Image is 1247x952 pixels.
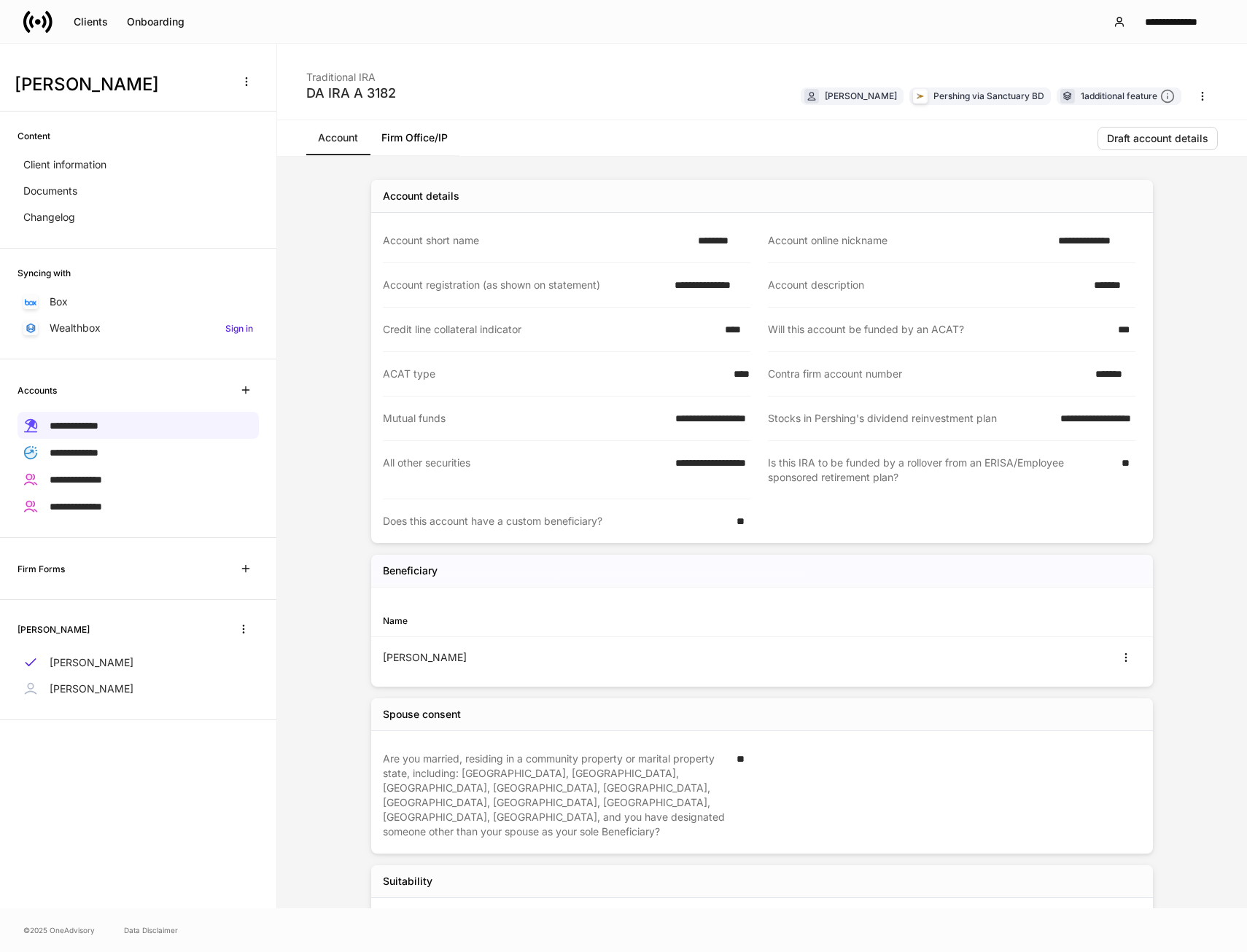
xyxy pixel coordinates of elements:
div: [PERSON_NAME] [383,650,762,665]
p: [PERSON_NAME] [50,655,133,670]
div: ACAT type [383,367,725,381]
p: Changelog [23,210,75,225]
div: Contra firm account number [768,367,1087,381]
div: Clients [74,17,108,27]
a: Data Disclaimer [124,924,178,936]
div: DA IRA A 3182 [306,85,396,102]
div: Will this account be funded by an ACAT? [768,322,1109,337]
div: [PERSON_NAME] [825,89,897,103]
div: Mutual funds [383,411,667,426]
p: Client information [23,157,106,172]
a: [PERSON_NAME] [18,649,259,676]
div: Name [383,614,762,628]
a: WealthboxSign in [18,315,259,341]
h6: Firm Forms [18,562,65,576]
a: Client information [18,152,259,178]
button: Onboarding [117,10,194,34]
p: Box [50,294,68,309]
button: Draft account details [1098,127,1218,150]
button: Clients [64,10,117,34]
h6: Accounts [18,383,57,397]
div: Account short name [383,233,689,248]
a: Box [18,289,259,315]
div: Are you married, residing in a community property or marital property state, including: [GEOGRAPH... [383,752,728,839]
h6: [PERSON_NAME] [18,623,90,636]
div: Account description [768,278,1085,292]
p: [PERSON_NAME] [50,682,133,696]
div: Spouse consent [383,707,461,722]
div: Does this account have a custom beneficiary? [383,514,728,528]
div: Account registration (as shown on statement) [383,278,666,292]
div: Traditional IRA [306,61,396,85]
div: Account online nickname [768,233,1049,248]
a: Documents [18,178,259,204]
img: oYqM9ojoZLfzCHUefNbBcWHcyDPbQKagtYciMC8pFl3iZXy3dU33Uwy+706y+0q2uJ1ghNQf2OIHrSh50tUd9HaB5oMc62p0G... [25,299,36,305]
div: Stocks in Pershing's dividend reinvestment plan [768,411,1052,426]
div: Pershing via Sanctuary BD [933,89,1044,103]
p: Documents [23,184,77,198]
span: © 2025 OneAdvisory [23,924,95,936]
div: Draft account details [1107,133,1208,144]
div: Is this IRA to be funded by a rollover from an ERISA/Employee sponsored retirement plan? [768,456,1113,485]
a: [PERSON_NAME] [18,676,259,702]
h6: Content [18,129,50,143]
h6: Sign in [225,321,253,335]
div: Account details [383,189,459,203]
div: All other securities [383,456,667,484]
h5: Beneficiary [383,563,438,578]
h3: [PERSON_NAME] [15,73,225,96]
div: Onboarding [127,17,184,27]
div: 1 additional feature [1081,89,1175,104]
div: Credit line collateral indicator [383,322,716,337]
a: Firm Office/IP [370,120,459,155]
h6: Syncing with [18,266,71,280]
a: Changelog [18,204,259,230]
p: Wealthbox [50,321,101,335]
div: Suitability [383,874,432,889]
a: Account [306,120,370,155]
